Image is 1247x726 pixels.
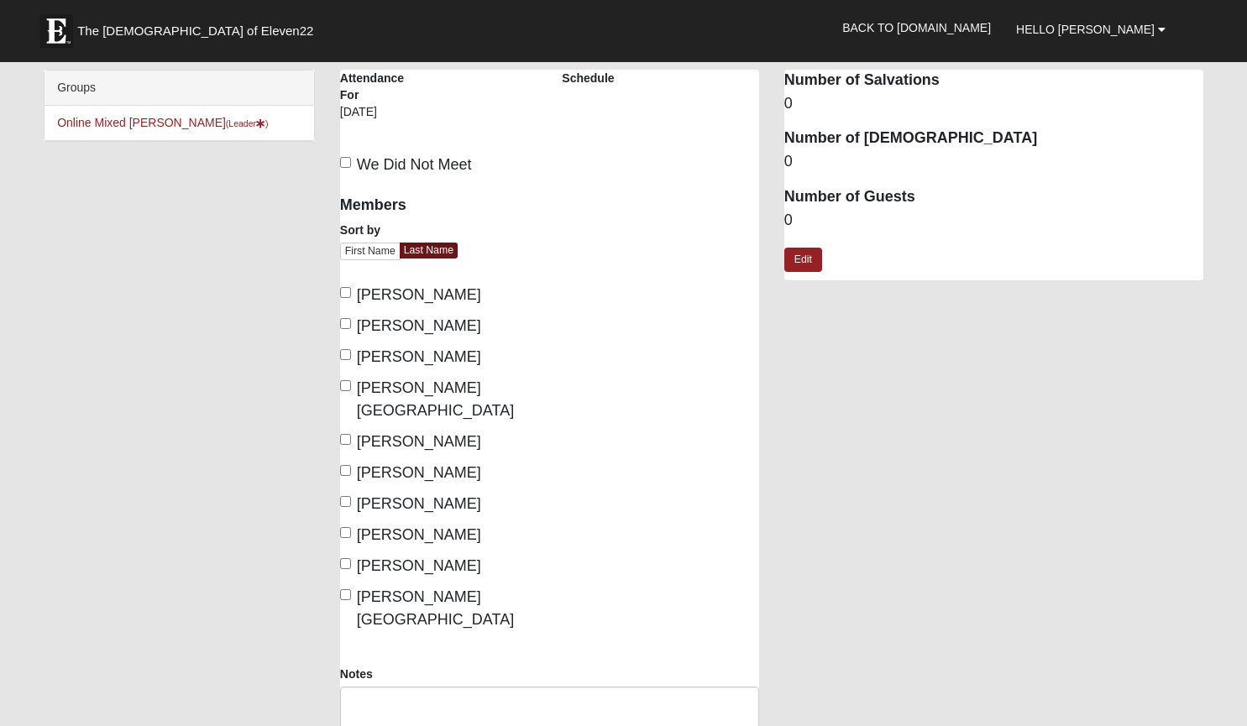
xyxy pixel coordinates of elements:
dd: 0 [784,151,1203,173]
label: Attendance For [340,70,426,103]
img: Eleven22 logo [39,14,73,48]
a: Hello [PERSON_NAME] [1003,8,1178,50]
small: (Leader ) [226,118,269,128]
a: Last Name [400,243,458,259]
div: [DATE] [340,103,426,132]
span: [PERSON_NAME] [357,464,481,481]
span: [PERSON_NAME][GEOGRAPHIC_DATA] [357,379,514,419]
span: [PERSON_NAME] [357,433,481,450]
input: [PERSON_NAME] [340,558,351,569]
input: [PERSON_NAME] [340,318,351,329]
dt: Number of [DEMOGRAPHIC_DATA] [784,128,1203,149]
label: Schedule [562,70,614,86]
h4: Members [340,196,537,215]
span: [PERSON_NAME] [357,526,481,543]
div: Groups [45,71,314,106]
label: Sort by [340,222,380,238]
input: [PERSON_NAME] [340,527,351,538]
dd: 0 [784,93,1203,115]
span: [PERSON_NAME][GEOGRAPHIC_DATA] [357,588,514,628]
input: [PERSON_NAME] [340,434,351,445]
span: [PERSON_NAME] [357,317,481,334]
span: The [DEMOGRAPHIC_DATA] of Eleven22 [77,23,313,39]
a: Back to [DOMAIN_NAME] [830,7,1003,49]
input: [PERSON_NAME] [340,465,351,476]
dt: Number of Salvations [784,70,1203,91]
a: Edit [784,248,822,272]
span: Hello [PERSON_NAME] [1016,23,1155,36]
input: [PERSON_NAME] [340,287,351,298]
input: [PERSON_NAME] [340,496,351,507]
a: First Name [340,243,401,260]
input: [PERSON_NAME] [340,349,351,360]
dd: 0 [784,210,1203,232]
span: [PERSON_NAME] [357,557,481,574]
span: We Did Not Meet [357,156,472,173]
span: [PERSON_NAME] [357,495,481,512]
input: [PERSON_NAME][GEOGRAPHIC_DATA] [340,589,351,600]
label: Notes [340,666,373,682]
a: The [DEMOGRAPHIC_DATA] of Eleven22 [31,6,367,48]
input: We Did Not Meet [340,157,351,168]
span: [PERSON_NAME] [357,348,481,365]
span: [PERSON_NAME] [357,286,481,303]
dt: Number of Guests [784,186,1203,208]
input: [PERSON_NAME][GEOGRAPHIC_DATA] [340,380,351,391]
a: Online Mixed [PERSON_NAME](Leader) [57,116,268,129]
